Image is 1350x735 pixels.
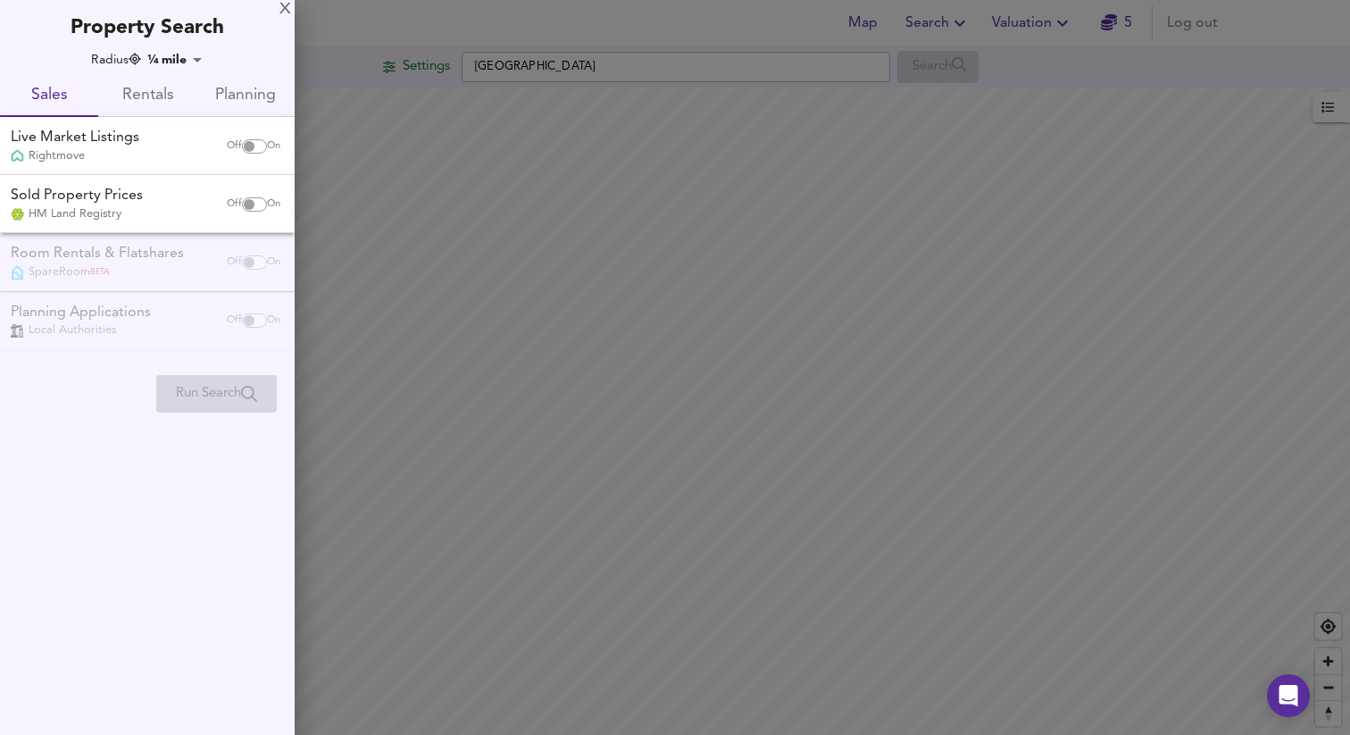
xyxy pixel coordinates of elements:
div: Open Intercom Messenger [1267,674,1310,717]
span: Off [227,139,242,154]
span: On [267,197,280,212]
div: HM Land Registry [11,206,143,222]
div: Please enable at least one data source to run a search [156,375,277,413]
span: On [267,139,280,154]
span: Rentals [109,82,186,110]
img: Rightmove [11,149,24,164]
div: Rightmove [11,148,139,164]
div: Sold Property Prices [11,186,143,206]
div: ¼ mile [142,51,208,69]
img: Land Registry [11,208,24,221]
span: Planning [207,82,284,110]
div: Radius [91,51,141,69]
span: Off [227,197,242,212]
div: X [279,4,291,16]
div: Live Market Listings [11,128,139,148]
span: Sales [11,82,87,110]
